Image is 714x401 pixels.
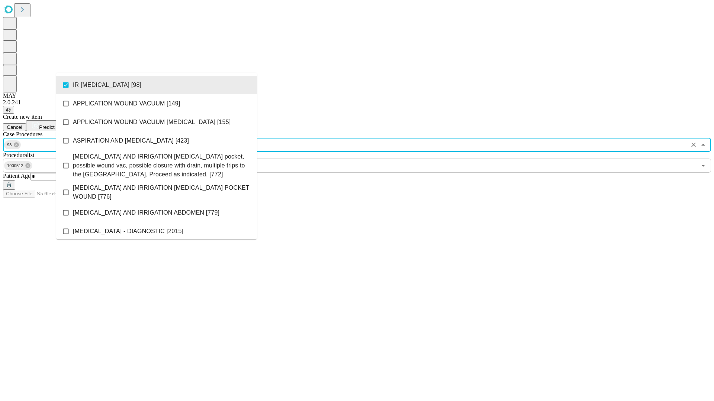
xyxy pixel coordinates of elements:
[4,161,32,170] div: 1000512
[3,152,34,158] span: Proceduralist
[73,136,189,145] span: ASPIRATION AND [MEDICAL_DATA] [423]
[73,183,251,201] span: [MEDICAL_DATA] AND IRRIGATION [MEDICAL_DATA] POCKET WOUND [776]
[39,124,54,130] span: Predict
[3,92,711,99] div: MAY
[4,140,21,149] div: 98
[3,106,14,114] button: @
[73,208,219,217] span: [MEDICAL_DATA] AND IRRIGATION ABDOMEN [779]
[3,131,42,137] span: Scheduled Procedure
[3,114,42,120] span: Create new item
[698,160,708,171] button: Open
[73,152,251,179] span: [MEDICAL_DATA] AND IRRIGATION [MEDICAL_DATA] pocket, possible wound vac, possible closure with dr...
[73,118,231,127] span: APPLICATION WOUND VACUUM [MEDICAL_DATA] [155]
[73,81,141,89] span: IR [MEDICAL_DATA] [98]
[73,227,183,236] span: [MEDICAL_DATA] - DIAGNOSTIC [2015]
[7,124,22,130] span: Cancel
[26,120,60,131] button: Predict
[3,173,30,179] span: Patient Age
[4,141,15,149] span: 98
[6,107,11,113] span: @
[3,99,711,106] div: 2.0.241
[3,123,26,131] button: Cancel
[688,140,699,150] button: Clear
[73,99,180,108] span: APPLICATION WOUND VACUUM [149]
[698,140,708,150] button: Close
[4,162,26,170] span: 1000512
